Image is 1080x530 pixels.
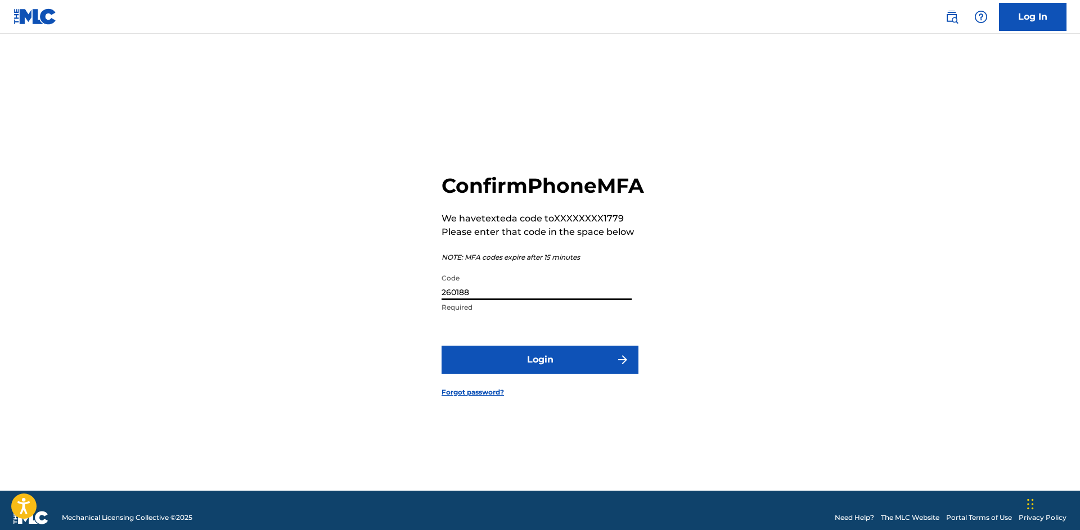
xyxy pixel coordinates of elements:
[970,6,992,28] div: Help
[999,3,1066,31] a: Log In
[442,387,504,397] a: Forgot password?
[946,513,1012,523] a: Portal Terms of Use
[945,10,958,24] img: search
[1027,487,1034,521] div: Drag
[881,513,939,523] a: The MLC Website
[442,212,644,225] p: We have texted a code to XXXXXXXX1779
[616,353,629,366] img: f7272a7cc735f4ea7f67.svg
[442,252,644,262] p: NOTE: MFA codes expire after 15 minutes
[13,8,57,25] img: MLC Logo
[442,225,644,239] p: Please enter that code in the space below
[442,302,632,312] p: Required
[835,513,874,523] a: Need Help?
[974,10,988,24] img: help
[442,346,638,374] button: Login
[13,511,48,524] img: logo
[1024,476,1080,530] iframe: Chat Widget
[442,173,644,198] h2: Confirm Phone MFA
[62,513,192,523] span: Mechanical Licensing Collective © 2025
[940,6,963,28] a: Public Search
[1019,513,1066,523] a: Privacy Policy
